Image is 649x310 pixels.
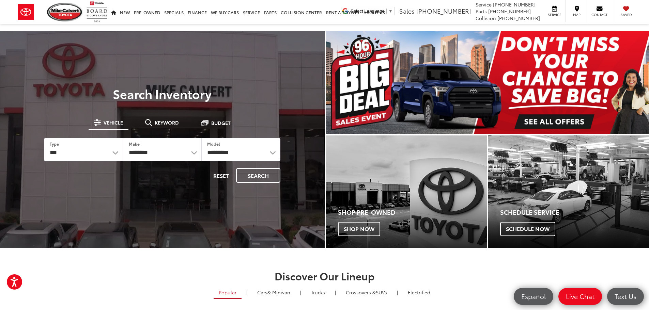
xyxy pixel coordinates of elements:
[488,8,531,15] span: [PHONE_NUMBER]
[207,141,220,147] label: Model
[214,287,242,299] a: Popular
[333,289,338,296] li: |
[211,120,231,125] span: Budget
[29,87,296,100] h3: Search Inventory
[514,288,553,305] a: Español
[395,289,400,296] li: |
[104,120,123,125] span: Vehicle
[129,141,140,147] label: Make
[403,287,435,298] a: Electrified
[518,292,549,300] span: Español
[50,141,59,147] label: Type
[611,292,640,300] span: Text Us
[569,12,584,17] span: Map
[306,287,330,298] a: Trucks
[493,1,536,8] span: [PHONE_NUMBER]
[338,222,380,236] span: Shop Now
[476,8,487,15] span: Parts
[399,6,415,15] span: Sales
[298,289,303,296] li: |
[267,289,290,296] span: & Minivan
[341,287,392,298] a: SUVs
[84,270,565,281] h2: Discover Our Lineup
[416,6,471,15] span: [PHONE_NUMBER]
[155,120,179,125] span: Keyword
[619,12,634,17] span: Saved
[547,12,562,17] span: Service
[591,12,607,17] span: Contact
[252,287,295,298] a: Cars
[47,3,83,21] img: Mike Calvert Toyota
[488,135,649,248] div: Toyota
[500,222,555,236] span: Schedule Now
[326,135,487,248] a: Shop Pre-Owned Shop Now
[388,9,393,14] span: ▼
[346,289,376,296] span: Crossovers &
[562,292,598,300] span: Live Chat
[338,209,487,216] h4: Shop Pre-Owned
[207,168,235,183] button: Reset
[607,288,644,305] a: Text Us
[558,288,602,305] a: Live Chat
[500,209,649,216] h4: Schedule Service
[488,135,649,248] a: Schedule Service Schedule Now
[245,289,249,296] li: |
[497,15,540,21] span: [PHONE_NUMBER]
[236,168,280,183] button: Search
[476,15,496,21] span: Collision
[326,135,487,248] div: Toyota
[476,1,492,8] span: Service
